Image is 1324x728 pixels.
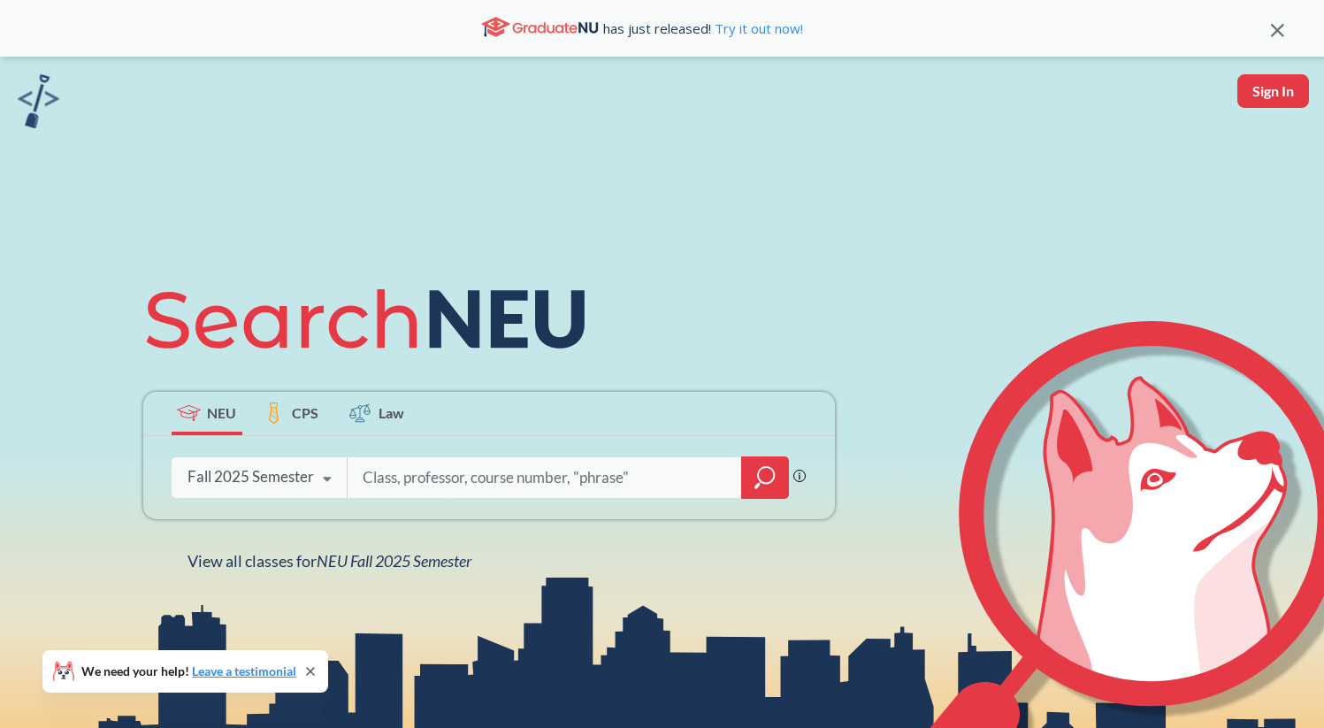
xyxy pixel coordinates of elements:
a: Try it out now! [711,19,803,37]
a: sandbox logo [18,74,59,134]
div: magnifying glass [741,456,789,499]
span: Law [379,402,404,423]
span: NEU Fall 2025 Semester [317,551,471,571]
span: CPS [292,402,318,423]
a: Leave a testimonial [192,663,296,678]
div: Fall 2025 Semester [188,467,314,487]
span: We need your help! [81,665,296,678]
span: has just released! [603,19,803,38]
button: Sign In [1237,74,1309,108]
img: sandbox logo [18,74,59,128]
span: NEU [207,402,236,423]
span: View all classes for [188,551,471,571]
svg: magnifying glass [754,465,776,490]
input: Class, professor, course number, "phrase" [361,459,729,496]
